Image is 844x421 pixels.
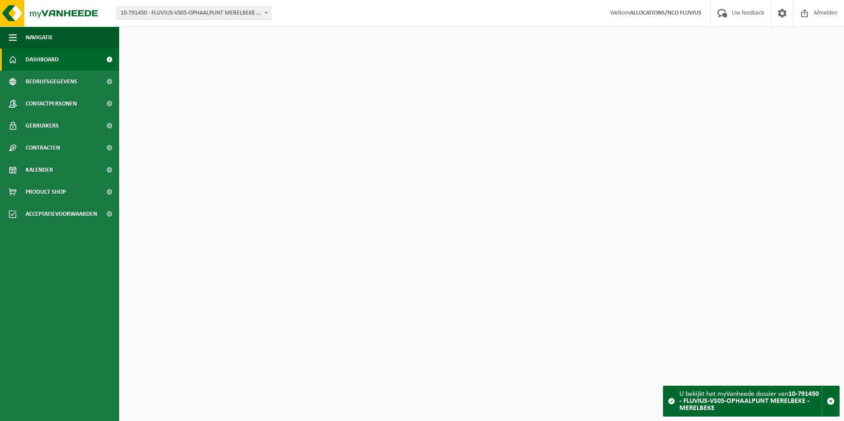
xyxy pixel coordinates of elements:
[26,137,60,159] span: Contracten
[26,115,59,137] span: Gebruikers
[26,159,53,181] span: Kalender
[26,203,97,225] span: Acceptatievoorwaarden
[26,26,53,49] span: Navigatie
[26,93,77,115] span: Contactpersonen
[117,7,271,19] span: 10-791450 - FLUVIUS-VS05-OPHAALPUNT MERELBEKE - MERELBEKE
[679,386,822,416] div: U bekijkt het myVanheede dossier van
[26,71,77,93] span: Bedrijfsgegevens
[26,181,66,203] span: Product Shop
[117,7,271,20] span: 10-791450 - FLUVIUS-VS05-OPHAALPUNT MERELBEKE - MERELBEKE
[26,49,59,71] span: Dashboard
[630,10,701,16] strong: ALLOCATIONS/NCO FLUVIUS
[679,391,819,412] strong: 10-791450 - FLUVIUS-VS05-OPHAALPUNT MERELBEKE - MERELBEKE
